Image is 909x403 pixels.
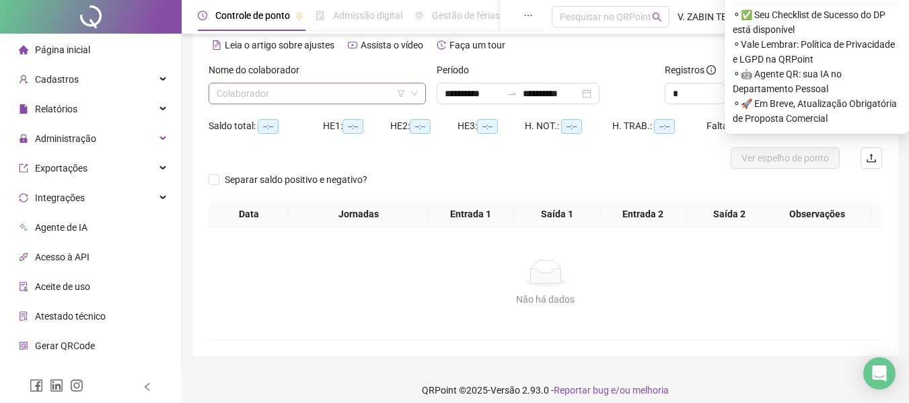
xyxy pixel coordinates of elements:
[514,201,600,227] th: Saída 1
[19,104,28,114] span: file
[414,11,424,20] span: sun
[437,63,478,77] label: Período
[678,9,774,24] span: V. ZABIN TECNOLOGIA E COMÉRCIO EIRRELLI
[316,11,325,20] span: file-done
[733,7,901,37] span: ⚬ ✅ Seu Checklist de Sucesso do DP está disponível
[289,201,427,227] th: Jornadas
[295,12,303,20] span: pushpin
[35,252,89,262] span: Acesso à API
[19,134,28,143] span: lock
[477,119,498,134] span: --:--
[490,385,520,396] span: Versão
[458,118,525,134] div: HE 3:
[35,133,96,144] span: Administração
[19,75,28,84] span: user-add
[35,222,87,233] span: Agente de IA
[686,201,772,227] th: Saída 2
[348,40,357,50] span: youtube
[428,201,514,227] th: Entrada 1
[437,40,446,50] span: history
[143,382,152,392] span: left
[209,201,289,227] th: Data
[225,292,866,307] div: Não há dados
[19,341,28,351] span: qrcode
[35,44,90,55] span: Página inicial
[35,311,106,322] span: Atestado técnico
[410,119,431,134] span: --:--
[19,193,28,203] span: sync
[209,63,308,77] label: Nome do colaborador
[652,12,662,22] span: search
[863,357,896,390] div: Open Intercom Messenger
[30,379,43,392] span: facebook
[733,96,901,126] span: ⚬ 🚀 Em Breve, Atualização Obrigatória de Proposta Comercial
[19,45,28,54] span: home
[525,118,612,134] div: H. NOT.:
[333,10,402,21] span: Admissão digital
[762,201,872,227] th: Observações
[212,40,221,50] span: file-text
[507,88,517,99] span: to
[35,74,79,85] span: Cadastros
[731,147,840,169] button: Ver espelho de ponto
[523,11,533,20] span: ellipsis
[342,119,363,134] span: --:--
[19,163,28,173] span: export
[35,192,85,203] span: Integrações
[35,163,87,174] span: Exportações
[70,379,83,392] span: instagram
[35,370,79,381] span: Financeiro
[323,118,390,134] div: HE 1:
[706,65,716,75] span: info-circle
[35,281,90,292] span: Aceite de uso
[361,40,423,50] span: Assista o vídeo
[219,172,373,187] span: Separar saldo positivo e negativo?
[209,118,323,134] div: Saldo total:
[733,67,901,96] span: ⚬ 🤖 Agente QR: sua IA no Departamento Pessoal
[35,104,77,114] span: Relatórios
[215,10,290,21] span: Controle de ponto
[706,120,742,131] span: Faltas: 0
[612,118,706,134] div: H. TRAB.:
[600,201,686,227] th: Entrada 2
[19,252,28,262] span: api
[733,37,901,67] span: ⚬ Vale Lembrar: Política de Privacidade e LGPD na QRPoint
[665,63,716,77] span: Registros
[19,282,28,291] span: audit
[554,385,669,396] span: Reportar bug e/ou melhoria
[449,40,505,50] span: Faça um tour
[397,89,405,98] span: filter
[507,88,517,99] span: swap-right
[35,340,95,351] span: Gerar QRCode
[390,118,458,134] div: HE 2:
[561,119,582,134] span: --:--
[432,10,500,21] span: Gestão de férias
[258,119,279,134] span: --:--
[19,312,28,321] span: solution
[50,379,63,392] span: linkedin
[225,40,334,50] span: Leia o artigo sobre ajustes
[654,119,675,134] span: --:--
[866,153,877,163] span: upload
[198,11,207,20] span: clock-circle
[410,89,419,98] span: down
[768,207,867,221] span: Observações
